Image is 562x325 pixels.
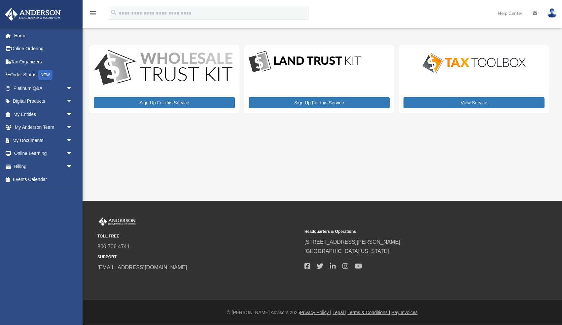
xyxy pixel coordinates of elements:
a: Legal | [333,310,346,315]
a: Pay Invoices [391,310,417,315]
img: Anderson Advisors Platinum Portal [97,217,137,226]
img: Anderson Advisors Platinum Portal [3,8,63,21]
a: Sign Up For this Service [94,97,235,108]
span: arrow_drop_down [66,134,79,147]
span: arrow_drop_down [66,82,79,95]
a: My Documentsarrow_drop_down [5,134,83,147]
a: Online Ordering [5,42,83,55]
div: NEW [38,70,53,80]
a: 800.706.4741 [97,244,130,249]
a: Home [5,29,83,42]
i: search [110,9,118,16]
a: [STREET_ADDRESS][PERSON_NAME] [304,239,400,245]
small: Headquarters & Operations [304,228,507,235]
a: Terms & Conditions | [348,310,390,315]
a: My Entitiesarrow_drop_down [5,108,83,121]
small: SUPPORT [97,254,300,261]
a: Online Learningarrow_drop_down [5,147,83,160]
span: arrow_drop_down [66,121,79,134]
span: arrow_drop_down [66,108,79,121]
span: arrow_drop_down [66,160,79,173]
a: Sign Up For this Service [249,97,390,108]
img: LandTrust_lgo-1.jpg [249,50,361,74]
a: Events Calendar [5,173,83,186]
img: WS-Trust-Kit-lgo-1.jpg [94,50,232,87]
span: arrow_drop_down [66,147,79,161]
a: Privacy Policy | [300,310,332,315]
a: Digital Productsarrow_drop_down [5,95,79,108]
a: [GEOGRAPHIC_DATA][US_STATE] [304,248,389,254]
span: arrow_drop_down [66,95,79,108]
a: menu [89,12,97,17]
a: [EMAIL_ADDRESS][DOMAIN_NAME] [97,265,187,270]
a: Order StatusNEW [5,68,83,82]
div: © [PERSON_NAME] Advisors 2025 [83,308,562,317]
i: menu [89,9,97,17]
a: Billingarrow_drop_down [5,160,83,173]
img: User Pic [547,8,557,18]
a: View Service [404,97,544,108]
a: Tax Organizers [5,55,83,68]
small: TOLL FREE [97,233,300,240]
a: My Anderson Teamarrow_drop_down [5,121,83,134]
a: Platinum Q&Aarrow_drop_down [5,82,83,95]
